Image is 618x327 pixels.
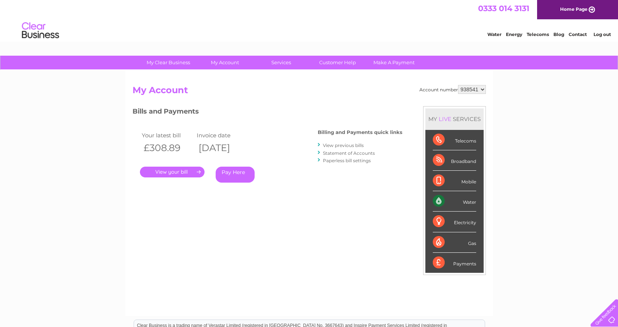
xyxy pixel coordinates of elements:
[527,32,549,37] a: Telecoms
[216,167,255,183] a: Pay Here
[307,56,368,69] a: Customer Help
[22,19,59,42] img: logo.png
[425,108,484,130] div: MY SERVICES
[140,167,205,177] a: .
[323,143,364,148] a: View previous bills
[194,56,255,69] a: My Account
[251,56,312,69] a: Services
[433,191,476,212] div: Water
[195,140,250,156] th: [DATE]
[506,32,522,37] a: Energy
[133,85,486,99] h2: My Account
[138,56,199,69] a: My Clear Business
[594,32,611,37] a: Log out
[195,130,250,140] td: Invoice date
[318,130,402,135] h4: Billing and Payments quick links
[363,56,425,69] a: Make A Payment
[553,32,564,37] a: Blog
[433,130,476,150] div: Telecoms
[140,140,195,156] th: £308.89
[478,4,529,13] a: 0333 014 3131
[433,253,476,273] div: Payments
[133,106,402,119] h3: Bills and Payments
[433,150,476,171] div: Broadband
[140,130,195,140] td: Your latest bill
[437,115,453,122] div: LIVE
[134,4,485,36] div: Clear Business is a trading name of Verastar Limited (registered in [GEOGRAPHIC_DATA] No. 3667643...
[487,32,501,37] a: Water
[433,232,476,253] div: Gas
[569,32,587,37] a: Contact
[419,85,486,94] div: Account number
[433,171,476,191] div: Mobile
[323,150,375,156] a: Statement of Accounts
[323,158,371,163] a: Paperless bill settings
[433,212,476,232] div: Electricity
